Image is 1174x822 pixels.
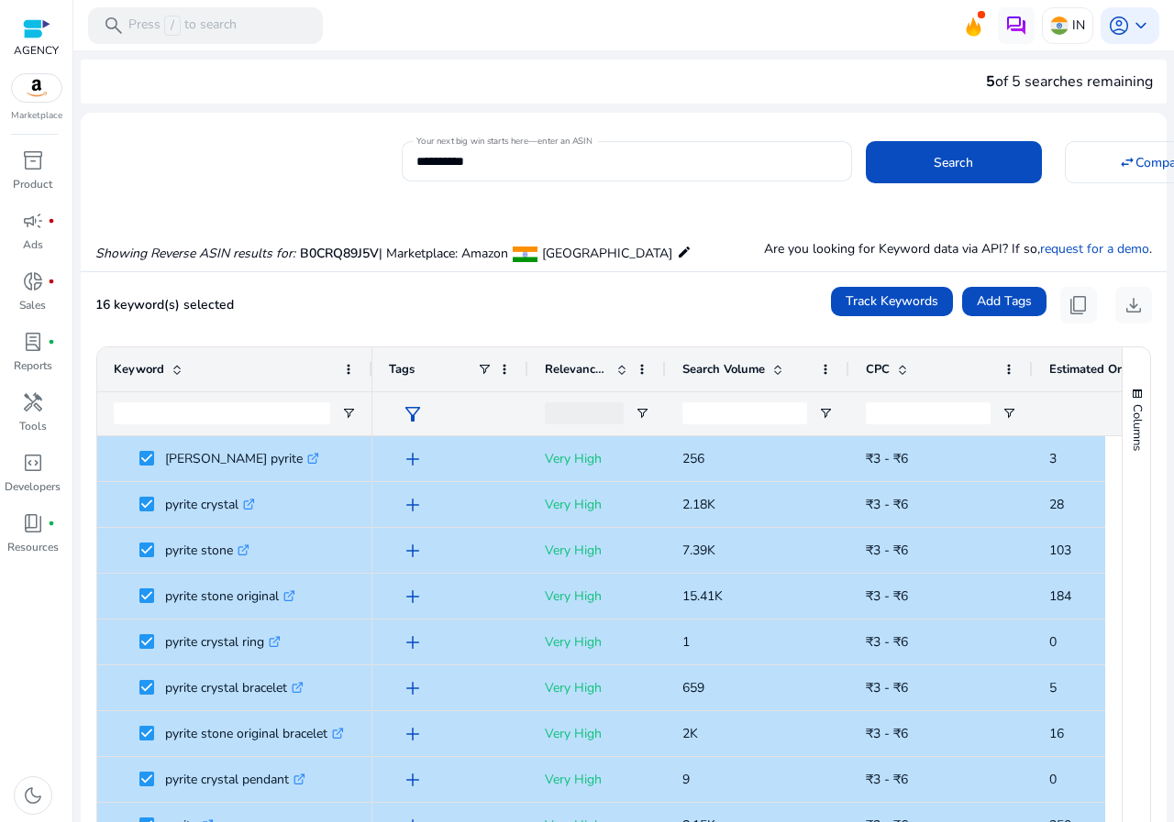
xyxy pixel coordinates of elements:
span: 3 [1049,450,1057,467]
span: content_copy [1068,294,1090,316]
button: Open Filter Menu [1002,406,1016,421]
button: Search [866,141,1042,183]
p: [PERSON_NAME] pyrite [165,440,319,477]
p: pyrite crystal pendant [165,761,305,798]
span: ₹3 - ₹6 [866,542,908,559]
span: Track Keywords [846,291,938,311]
span: 16 [1049,725,1064,742]
p: Product [13,176,52,192]
p: Resources [7,539,59,555]
span: add [402,631,424,653]
span: ₹3 - ₹6 [866,725,908,742]
span: Add Tags [977,291,1032,311]
span: Tags [389,361,415,378]
input: CPC Filter Input [866,402,991,424]
span: handyman [22,391,44,413]
p: Very High [545,486,649,523]
span: fiber_manual_record [48,217,55,225]
mat-icon: swap_horiz [1119,154,1135,170]
p: Are you looking for Keyword data via API? If so, . [764,239,1152,258]
span: keyboard_arrow_down [1130,15,1152,37]
span: code_blocks [22,452,44,474]
p: IN [1072,9,1085,41]
span: donut_small [22,270,44,292]
span: search [103,15,125,37]
button: download [1115,287,1152,323]
p: pyrite stone original bracelet [165,715,344,752]
span: book_4 [22,512,44,534]
span: campaign [22,210,44,232]
p: pyrite stone [165,532,249,569]
span: 5 [1049,679,1057,696]
span: ₹3 - ₹6 [866,496,908,513]
span: ₹3 - ₹6 [866,771,908,788]
mat-label: Your next big win starts here—enter an ASIN [416,135,592,148]
a: request for a demo [1040,240,1149,258]
span: add [402,723,424,745]
span: 2K [682,725,698,742]
p: Press to search [128,16,237,36]
p: Sales [19,297,46,313]
span: add [402,586,424,608]
p: pyrite crystal ring [165,623,281,661]
p: Tools [19,418,47,434]
input: Keyword Filter Input [114,402,330,424]
p: pyrite stone original [165,577,295,615]
span: B0CRQ89J5V [300,245,379,262]
span: 16 keyword(s) selected [95,296,234,313]
span: ₹3 - ₹6 [866,587,908,605]
button: content_copy [1060,287,1097,323]
p: Very High [545,669,649,707]
button: Open Filter Menu [341,406,356,421]
span: dark_mode [22,784,44,806]
p: Very High [545,715,649,752]
span: Keyword [114,361,164,378]
button: Add Tags [962,287,1047,316]
span: | Marketplace: Amazon [379,245,508,262]
span: Estimated Orders/Month [1049,361,1159,378]
img: amazon.svg [12,74,61,102]
div: of 5 searches remaining [986,71,1153,93]
span: Search Volume [682,361,765,378]
span: add [402,540,424,562]
span: lab_profile [22,331,44,353]
span: Search [934,153,973,172]
span: 9 [682,771,690,788]
span: 103 [1049,542,1071,559]
span: 2.18K [682,496,715,513]
p: Very High [545,623,649,661]
span: 7.39K [682,542,715,559]
p: Very High [545,440,649,477]
p: pyrite crystal [165,486,255,523]
span: 256 [682,450,704,467]
button: Open Filter Menu [635,406,649,421]
input: Search Volume Filter Input [682,402,807,424]
button: Open Filter Menu [818,406,833,421]
span: fiber_manual_record [48,278,55,285]
span: add [402,494,424,516]
i: Showing Reverse ASIN results for: [95,245,295,262]
p: Ads [23,236,43,253]
span: ₹3 - ₹6 [866,450,908,467]
span: add [402,677,424,699]
span: Columns [1129,404,1146,451]
button: Track Keywords [831,287,953,316]
p: Developers [5,478,61,495]
span: 1 [682,633,690,651]
span: Relevance Score [545,361,609,378]
span: 28 [1049,496,1064,513]
span: [GEOGRAPHIC_DATA] [542,245,672,262]
span: ₹3 - ₹6 [866,633,908,651]
p: Very High [545,577,649,615]
span: 5 [986,71,995,92]
span: add [402,769,424,791]
p: AGENCY [14,42,59,59]
img: in.svg [1050,16,1069,35]
span: 0 [1049,633,1057,651]
p: Marketplace [11,109,62,123]
span: fiber_manual_record [48,338,55,345]
span: 184 [1049,587,1071,605]
span: 659 [682,679,704,696]
span: inventory_2 [22,149,44,171]
span: / [164,16,181,36]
